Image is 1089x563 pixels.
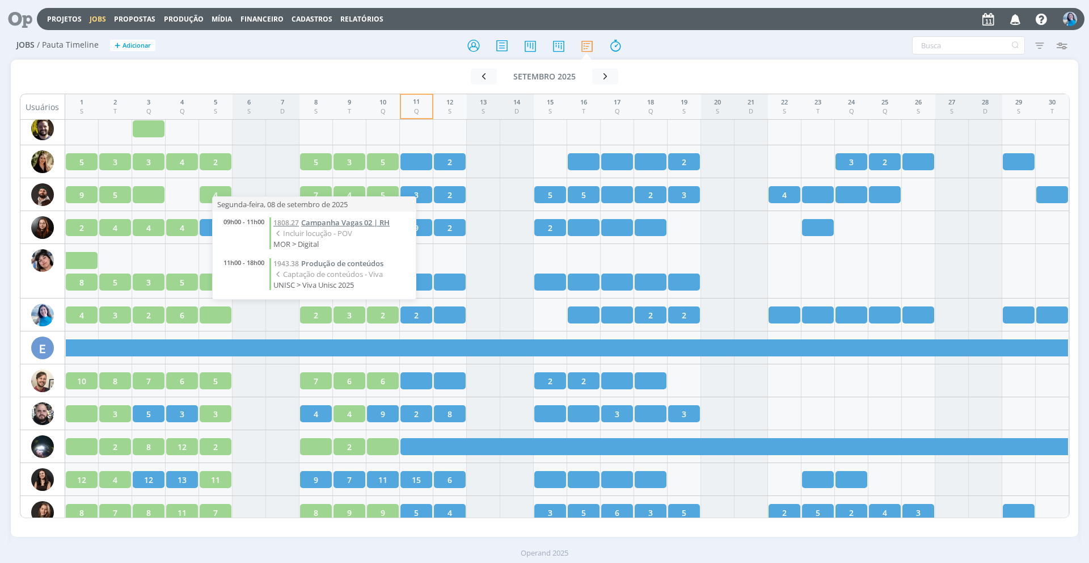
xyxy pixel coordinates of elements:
[916,507,921,519] span: 3
[180,309,184,321] span: 6
[497,69,592,85] button: setembro 2025
[513,71,576,82] span: setembro 2025
[31,468,54,491] img: I
[883,507,887,519] span: 4
[31,150,54,173] img: C
[146,309,151,321] span: 2
[883,156,887,168] span: 2
[86,15,109,24] button: Jobs
[208,15,235,24] button: Mídia
[144,474,153,486] span: 12
[273,218,299,228] span: 1808.27
[647,98,654,107] div: 18
[816,507,820,519] span: 5
[146,408,151,420] span: 5
[681,98,687,107] div: 19
[714,107,721,116] div: S
[146,375,151,387] span: 7
[849,507,854,519] span: 2
[31,337,54,359] div: E
[448,474,452,486] span: 6
[379,98,386,107] div: 10
[213,408,218,420] span: 3
[288,15,336,24] button: Cadastros
[20,94,65,120] div: Usuários
[113,156,117,168] span: 3
[881,98,888,107] div: 25
[180,222,184,234] span: 4
[123,42,151,49] span: Adicionar
[948,98,955,107] div: 27
[314,474,318,486] span: 9
[848,107,855,116] div: Q
[79,189,84,201] span: 9
[782,507,787,519] span: 2
[381,309,385,321] span: 2
[347,375,352,387] span: 6
[211,474,220,486] span: 11
[781,107,788,116] div: S
[347,156,352,168] span: 3
[31,369,54,392] img: G
[581,507,586,519] span: 5
[381,189,385,201] span: 5
[348,107,351,116] div: T
[881,107,888,116] div: Q
[547,107,554,116] div: S
[414,408,419,420] span: 2
[982,98,989,107] div: 28
[113,276,117,288] span: 5
[247,98,251,107] div: 6
[273,217,390,228] a: 1808.27Campanha Vagas 02 | RH
[80,98,83,107] div: 1
[814,107,821,116] div: T
[314,507,318,519] span: 8
[915,98,922,107] div: 26
[113,98,117,107] div: 2
[648,309,653,321] span: 2
[213,375,218,387] span: 5
[146,222,151,234] span: 4
[79,222,84,234] span: 2
[37,40,99,50] span: / Pauta Timeline
[113,309,117,321] span: 3
[31,435,54,458] img: G
[347,408,352,420] span: 4
[77,474,86,486] span: 12
[218,217,269,249] div: 09h00 - 11h00
[581,375,586,387] span: 2
[214,98,217,107] div: 5
[314,375,318,387] span: 7
[414,309,419,321] span: 2
[31,183,54,206] img: D
[79,276,84,288] span: 8
[80,107,83,116] div: S
[513,107,520,116] div: D
[79,156,84,168] span: 5
[378,474,387,486] span: 11
[213,507,218,519] span: 7
[647,107,654,116] div: Q
[146,156,151,168] span: 3
[381,156,385,168] span: 5
[548,189,552,201] span: 5
[146,98,151,107] div: 3
[446,107,453,116] div: S
[682,507,686,519] span: 5
[448,507,452,519] span: 4
[113,107,117,116] div: T
[682,309,686,321] span: 2
[273,259,299,268] span: 1943.38
[615,507,619,519] span: 6
[280,107,285,116] div: D
[548,375,552,387] span: 2
[314,408,318,420] span: 4
[90,14,106,24] a: Jobs
[79,309,84,321] span: 4
[347,441,352,453] span: 2
[273,269,383,280] span: Captação de conteúdos - Viva
[164,14,204,24] a: Produção
[180,408,184,420] span: 3
[273,258,383,269] a: 1943.38Produção de conteúdos
[1049,107,1056,116] div: T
